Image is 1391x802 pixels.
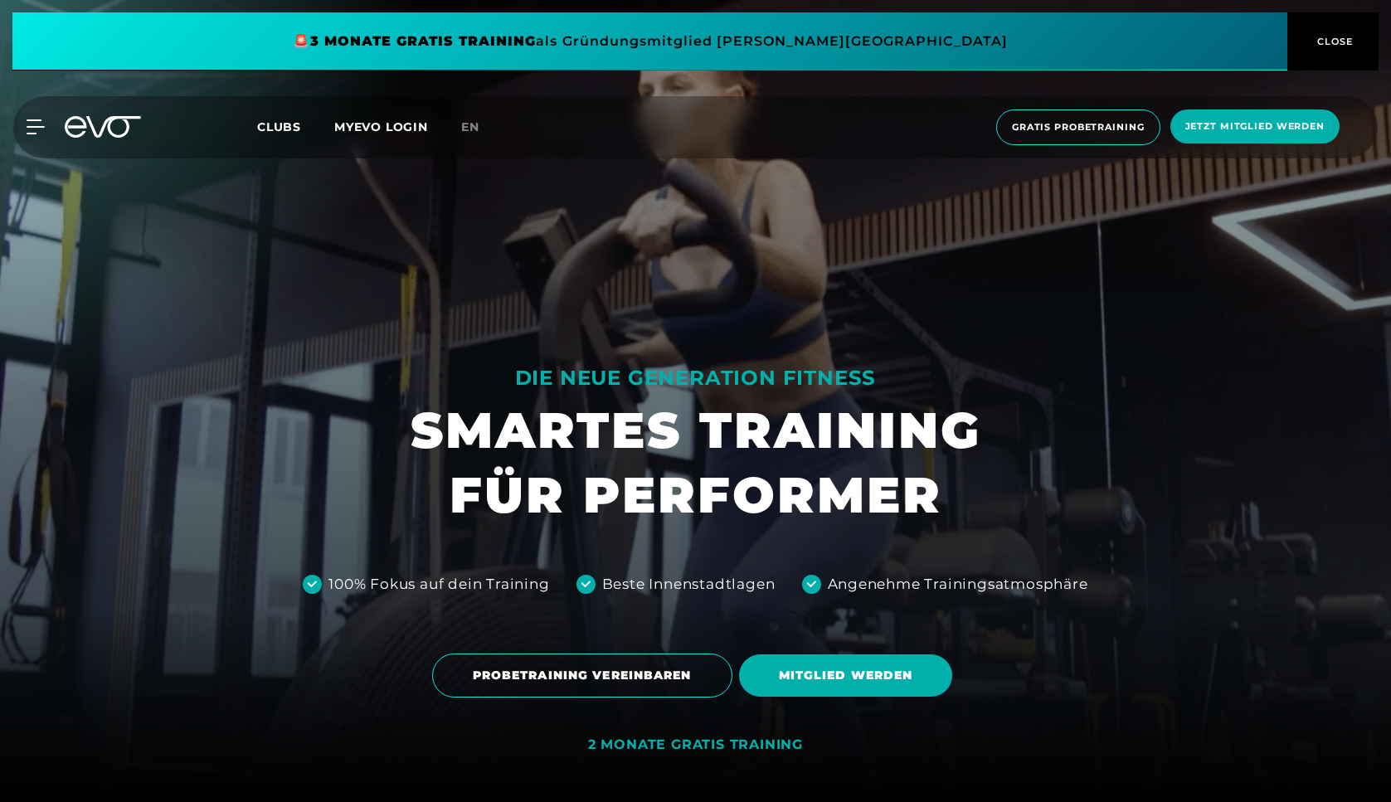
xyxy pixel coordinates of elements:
div: 2 MONATE GRATIS TRAINING [588,736,803,754]
span: PROBETRAINING VEREINBAREN [473,667,692,684]
span: Jetzt Mitglied werden [1185,119,1325,134]
span: en [461,119,479,134]
a: Jetzt Mitglied werden [1165,109,1345,145]
div: DIE NEUE GENERATION FITNESS [411,365,981,391]
a: PROBETRAINING VEREINBAREN [432,641,739,710]
a: MITGLIED WERDEN [739,642,960,709]
a: MYEVO LOGIN [334,119,428,134]
div: Angenehme Trainingsatmosphäre [828,574,1088,595]
h1: SMARTES TRAINING FÜR PERFORMER [411,398,981,527]
div: Beste Innenstadtlagen [602,574,776,595]
button: CLOSE [1287,12,1379,70]
a: Clubs [257,119,334,134]
span: Gratis Probetraining [1012,120,1145,134]
a: Gratis Probetraining [991,109,1165,145]
div: 100% Fokus auf dein Training [328,574,549,595]
span: Clubs [257,119,301,134]
span: MITGLIED WERDEN [779,667,913,684]
span: CLOSE [1313,34,1354,49]
a: en [461,118,499,137]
